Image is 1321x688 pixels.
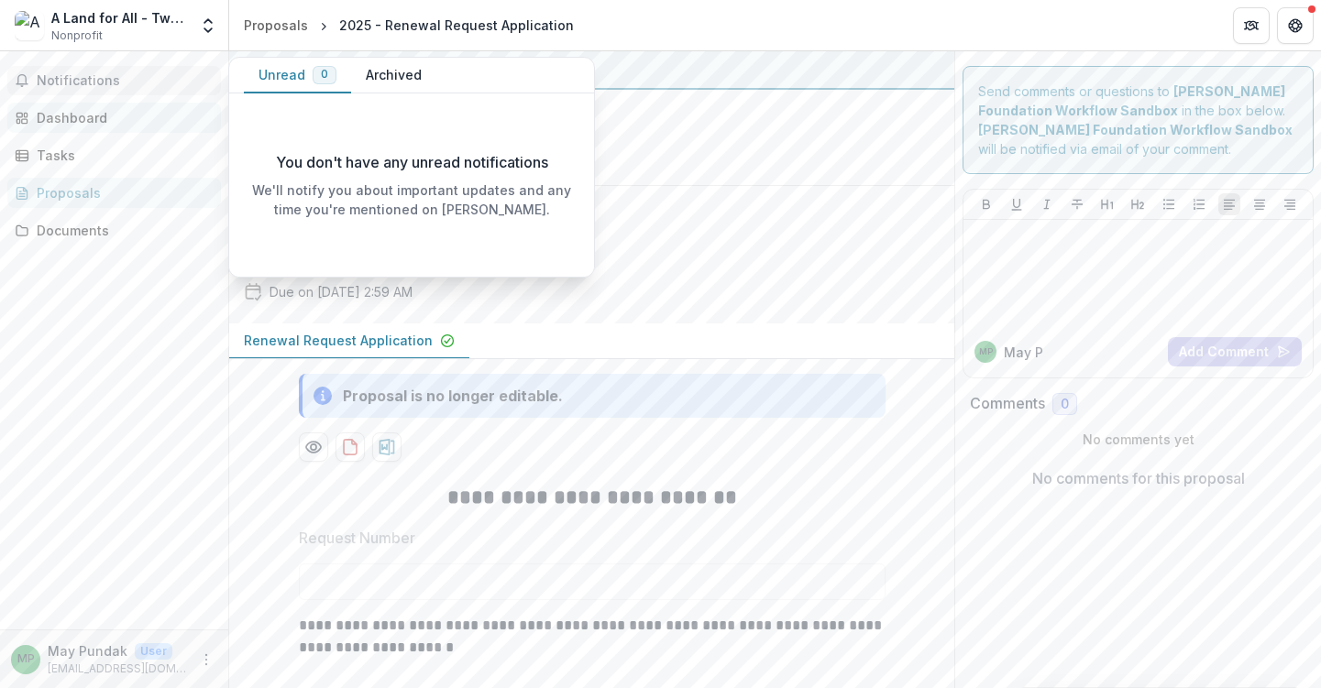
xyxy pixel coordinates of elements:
span: Nonprofit [51,27,103,44]
div: Tasks [37,146,206,165]
button: Bold [975,193,997,215]
a: Proposals [7,178,221,208]
div: Send comments or questions to in the box below. will be notified via email of your comment. [963,66,1314,174]
span: Notifications [37,73,214,89]
p: [EMAIL_ADDRESS][DOMAIN_NAME] [48,661,188,677]
button: Get Help [1277,7,1314,44]
div: Documents [37,221,206,240]
strong: [PERSON_NAME] Foundation Workflow Sandbox [978,122,1293,137]
button: Strike [1066,193,1088,215]
button: Add Comment [1168,337,1302,366]
div: Proposal is no longer editable. [343,385,563,407]
button: More [195,649,217,671]
p: Request Number [299,527,415,549]
button: Underline [1006,193,1028,215]
button: Align Left [1218,193,1240,215]
a: Dashboard [7,103,221,133]
p: May P [1004,343,1043,362]
h2: Comments [970,395,1045,412]
button: Bullet List [1158,193,1180,215]
a: Documents [7,215,221,246]
p: No comments for this proposal [1032,467,1245,489]
div: Proposals [244,16,308,35]
button: Heading 1 [1096,193,1118,215]
button: Partners [1233,7,1270,44]
p: We'll notify you about important updates and any time you're mentioned on [PERSON_NAME]. [244,180,579,219]
span: 0 [321,68,328,81]
button: Archived [351,58,436,93]
img: A Land for All - Two States One Homeland [15,11,44,40]
button: Open entity switcher [195,7,221,44]
button: Unread [244,58,351,93]
button: Heading 2 [1127,193,1149,215]
p: You don't have any unread notifications [276,151,548,173]
span: 0 [1061,397,1069,412]
a: Tasks [7,140,221,170]
div: Dashboard [37,108,206,127]
div: A Land for All - Two States One Homeland [51,8,188,27]
div: May Pundak [979,347,993,356]
button: Italicize [1036,193,1058,215]
p: No comments yet [970,430,1306,449]
p: May Pundak [48,641,127,661]
button: download-proposal [336,432,365,462]
div: Proposals [37,183,206,202]
button: Align Center [1249,193,1271,215]
button: Notifications [7,66,221,95]
div: May Pundak [17,653,35,665]
button: Ordered List [1188,193,1210,215]
p: Renewal Request Application [244,331,433,350]
div: 2025 - Renewal Request Application [339,16,574,35]
a: Proposals [237,12,315,38]
p: Due on [DATE] 2:59 AM [270,282,413,301]
button: Preview b6b475b4-592e-4a86-b06e-fbb31a9c434e-0.pdf [299,432,328,462]
nav: breadcrumb [237,12,581,38]
button: Align Right [1279,193,1301,215]
button: download-proposal [372,432,402,462]
p: User [135,643,172,660]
